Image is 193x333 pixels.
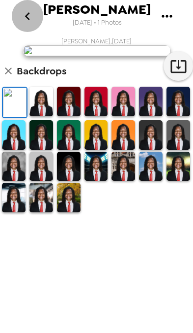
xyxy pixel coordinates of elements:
[3,88,27,117] img: Original
[43,3,151,16] span: [PERSON_NAME]
[23,45,170,56] img: user
[73,16,122,30] span: [DATE] • 1 Photos
[17,63,66,79] h6: Backdrops
[61,37,132,45] span: [PERSON_NAME] , [DATE]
